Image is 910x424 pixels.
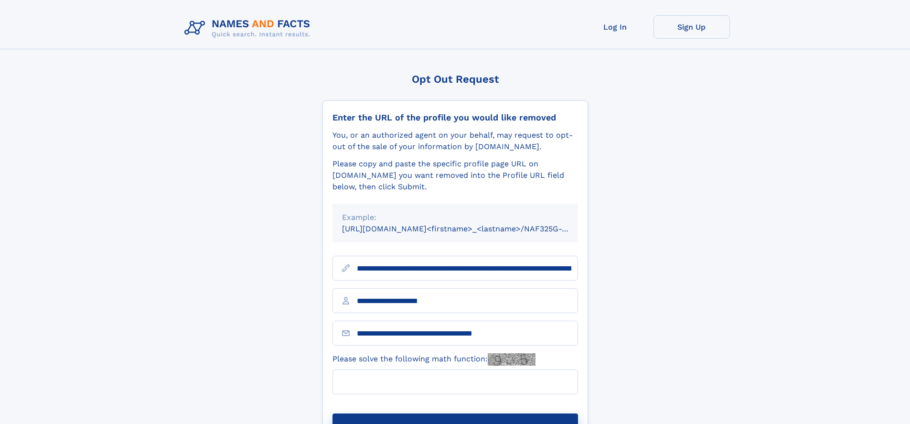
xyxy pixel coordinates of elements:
img: Logo Names and Facts [181,15,318,41]
small: [URL][DOMAIN_NAME]<firstname>_<lastname>/NAF325G-xxxxxxxx [342,224,596,233]
a: Sign Up [653,15,730,39]
div: Please copy and paste the specific profile page URL on [DOMAIN_NAME] you want removed into the Pr... [332,158,578,193]
div: Opt Out Request [322,73,588,85]
div: Example: [342,212,568,223]
label: Please solve the following math function: [332,353,535,366]
div: Enter the URL of the profile you would like removed [332,112,578,123]
a: Log In [577,15,653,39]
div: You, or an authorized agent on your behalf, may request to opt-out of the sale of your informatio... [332,130,578,152]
